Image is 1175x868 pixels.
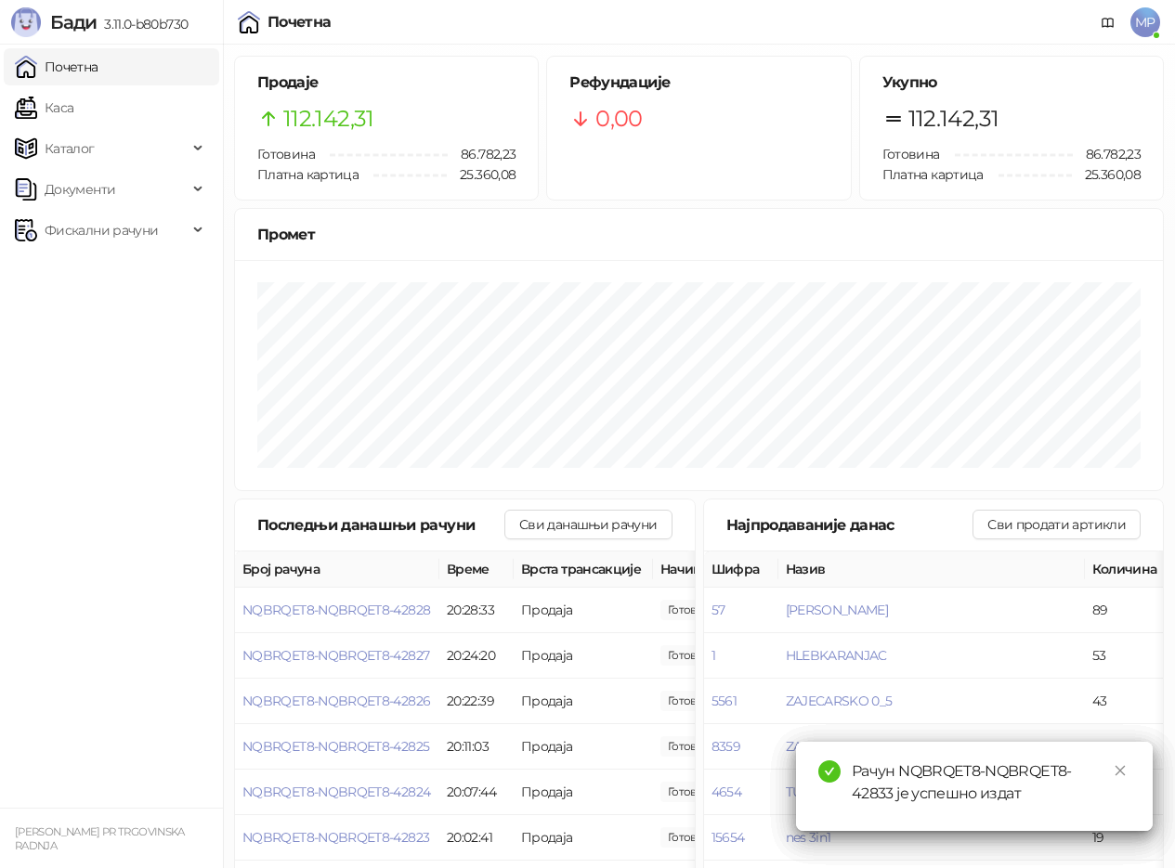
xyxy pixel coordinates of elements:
button: Сви данашњи рачуни [504,510,672,539]
button: 5561 [712,693,737,709]
span: Каталог [45,130,95,167]
button: Сви продати артикли [973,510,1141,539]
span: 260,00 [660,827,724,848]
a: Документација [1093,7,1123,37]
td: 43 [1085,679,1168,724]
button: ZAJECARSKO 0_5 [786,693,893,709]
span: 479,00 [660,645,724,666]
span: Готовина [257,146,315,162]
button: NQBRQET8-NQBRQET8-42828 [242,602,430,618]
th: Шифра [704,551,778,588]
button: NQBRQET8-NQBRQET8-42824 [242,784,430,800]
span: 185,00 [660,600,724,620]
td: 20:22:39 [439,679,514,724]
td: Продаја [514,770,653,815]
button: NQBRQET8-NQBRQET8-42823 [242,829,429,846]
span: 3.11.0-b80b730 [97,16,188,32]
th: Врста трансакције [514,551,653,588]
span: 86.782,23 [1073,144,1141,164]
span: Документи [45,171,115,208]
span: 80,00 [660,691,724,711]
th: Количина [1085,551,1168,588]
button: NQBRQET8-NQBRQET8-42825 [242,738,429,755]
td: 20:07:44 [439,770,514,815]
button: TUBORG [786,784,841,800]
button: [PERSON_NAME] [786,602,889,618]
td: Продаја [514,724,653,770]
h5: Рефундације [569,71,828,94]
button: 8359 [712,738,740,755]
button: 4654 [712,784,741,800]
button: 57 [712,602,725,618]
span: 112.142,31 [908,101,999,136]
span: Бади [50,11,97,33]
td: Продаја [514,633,653,679]
div: Промет [257,223,1141,246]
span: 112.142,31 [283,101,374,136]
span: MP [1130,7,1160,37]
th: Број рачуна [235,551,439,588]
th: Назив [778,551,1085,588]
span: 120,00 [660,782,724,802]
small: [PERSON_NAME] PR TRGOVINSKA RADNJA [15,825,185,852]
td: 20:28:33 [439,588,514,633]
button: 15654 [712,829,745,846]
button: 1 [712,647,715,664]
td: 32 [1085,724,1168,770]
span: Платна картица [257,166,359,183]
button: nes 3in1 [786,829,831,846]
button: ZAJECARSKO [786,738,869,755]
td: 20:24:20 [439,633,514,679]
button: NQBRQET8-NQBRQET8-42826 [242,693,430,709]
div: Последњи данашњи рачуни [257,513,504,537]
span: Фискални рачуни [45,212,158,249]
td: 53 [1085,633,1168,679]
button: NQBRQET8-NQBRQET8-42827 [242,647,429,664]
span: Готовина [882,146,940,162]
h5: Укупно [882,71,1141,94]
button: HLEBKARANJAC [786,647,887,664]
div: Најпродаваније данас [726,513,973,537]
h5: Продаје [257,71,516,94]
span: 25.360,08 [1072,164,1141,185]
span: 0,00 [595,101,642,136]
td: 89 [1085,588,1168,633]
span: 86.782,23 [448,144,516,164]
td: 20:11:03 [439,724,514,770]
a: Почетна [15,48,98,85]
td: Продаја [514,815,653,861]
a: Каса [15,89,73,126]
td: Продаја [514,679,653,724]
td: 20:02:41 [439,815,514,861]
div: Почетна [268,15,332,30]
td: Продаја [514,588,653,633]
img: Logo [11,7,41,37]
span: 829,00 [660,736,724,757]
th: Време [439,551,514,588]
span: Платна картица [882,166,984,183]
span: 25.360,08 [447,164,516,185]
th: Начини плаћања [653,551,839,588]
